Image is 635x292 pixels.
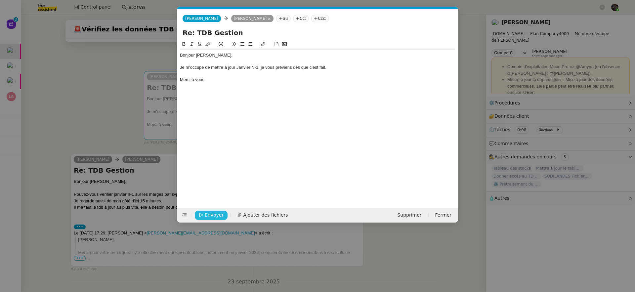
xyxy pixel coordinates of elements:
[180,52,455,58] div: Bonjour [PERSON_NAME],
[180,77,455,83] div: Merci à vous,
[185,16,218,21] span: [PERSON_NAME]
[431,211,455,220] button: Fermer
[180,64,455,70] div: Je m'occupe de mettre à jour Janvier N-1, je vous préviens dès que c'est fait.
[397,211,421,219] span: Supprimer
[311,15,329,22] nz-tag: Ccc:
[233,211,292,220] button: Ajouter des fichiers
[231,15,274,22] nz-tag: [PERSON_NAME]
[195,211,228,220] button: Envoyer
[276,15,290,22] nz-tag: au
[393,211,425,220] button: Supprimer
[183,28,453,38] input: Subject
[205,211,224,219] span: Envoyer
[293,15,309,22] nz-tag: Cc:
[435,211,451,219] span: Fermer
[243,211,288,219] span: Ajouter des fichiers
